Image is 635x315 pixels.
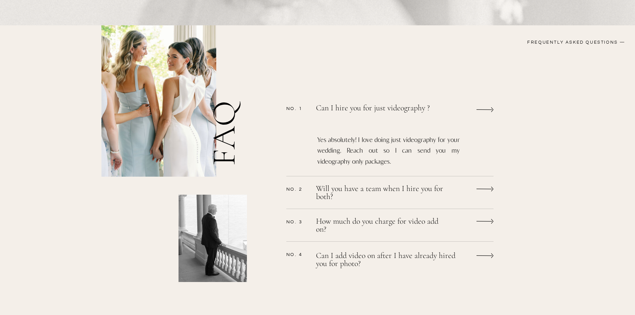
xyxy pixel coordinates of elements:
a: Can I hire you for just videography ? [316,104,447,119]
p: No. 2 [286,186,308,192]
h2: FAQ [207,44,248,166]
a: Will you have a team when I hire you for both? [316,185,446,202]
p: No. 3 [286,219,308,224]
a: How much do you charge for video add on? [316,217,446,235]
p: No. 1 [286,106,308,111]
h3: FREQUENTLY ASKED QUESTIONS — [479,39,625,47]
a: Can I add video on after I have already hired you for photo? [316,252,465,269]
p: Yes absolutely! I love doing just videography for your wedding. Reach out so I can send you my vi... [317,134,460,168]
p: No. 4 [286,252,308,257]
